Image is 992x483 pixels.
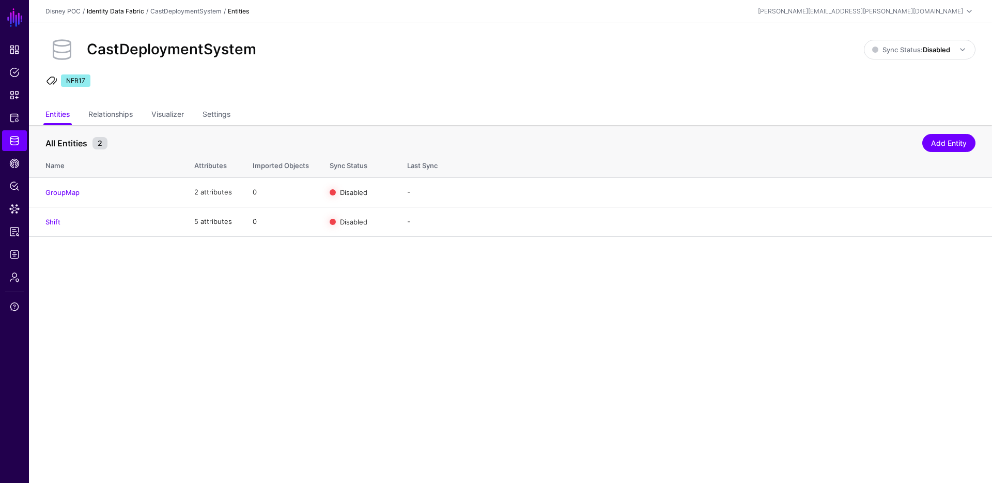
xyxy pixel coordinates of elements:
td: 5 attributes [184,207,242,236]
a: Settings [203,105,230,125]
span: Identity Data Fabric [9,135,20,146]
a: Logs [2,244,27,265]
th: Sync Status [319,150,397,177]
span: Support [9,301,20,312]
a: Admin [2,267,27,288]
span: CAEP Hub [9,158,20,169]
span: Data Lens [9,204,20,214]
span: NFR17 [61,74,90,87]
a: Policies [2,62,27,83]
th: Imported Objects [242,150,319,177]
a: Identity Data Fabric [87,7,144,15]
th: Attributes [184,150,242,177]
span: Dashboard [9,44,20,55]
a: Disney POC [45,7,81,15]
td: 2 attributes [184,177,242,207]
a: Identity Data Fabric [2,130,27,151]
a: Relationships [88,105,133,125]
a: Dashboard [2,39,27,60]
span: Reports [9,227,20,237]
a: CastDeploymentSystem [150,7,222,15]
app-datasources-item-entities-syncstatus: - [407,217,410,225]
h2: CastDeploymentSystem [87,41,256,58]
small: 2 [92,137,107,149]
span: Disabled [340,188,367,196]
div: / [144,7,150,16]
span: Sync Status: [872,46,950,54]
a: Visualizer [151,105,184,125]
a: GroupMap [45,188,80,197]
a: Data Lens [2,199,27,219]
strong: Entities [228,7,249,15]
div: / [222,7,228,16]
td: 0 [242,207,319,236]
a: CAEP Hub [2,153,27,174]
span: Policy Lens [9,181,20,191]
a: Add Entity [922,134,975,152]
a: Policy Lens [2,176,27,197]
span: All Entities [43,137,90,149]
a: Protected Systems [2,108,27,128]
div: / [81,7,87,16]
span: Policies [9,67,20,78]
th: Name [29,150,184,177]
a: SGNL [6,6,24,29]
a: Entities [45,105,70,125]
a: Reports [2,221,27,242]
a: Snippets [2,85,27,105]
strong: Disabled [923,46,950,54]
th: Last Sync [397,150,992,177]
span: Logs [9,249,20,260]
span: Disabled [340,217,367,225]
div: [PERSON_NAME][EMAIL_ADDRESS][PERSON_NAME][DOMAIN_NAME] [758,7,963,16]
span: Protected Systems [9,113,20,123]
span: Admin [9,272,20,282]
app-datasources-item-entities-syncstatus: - [407,188,410,196]
td: 0 [242,177,319,207]
span: Snippets [9,90,20,100]
a: Shift [45,218,60,226]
